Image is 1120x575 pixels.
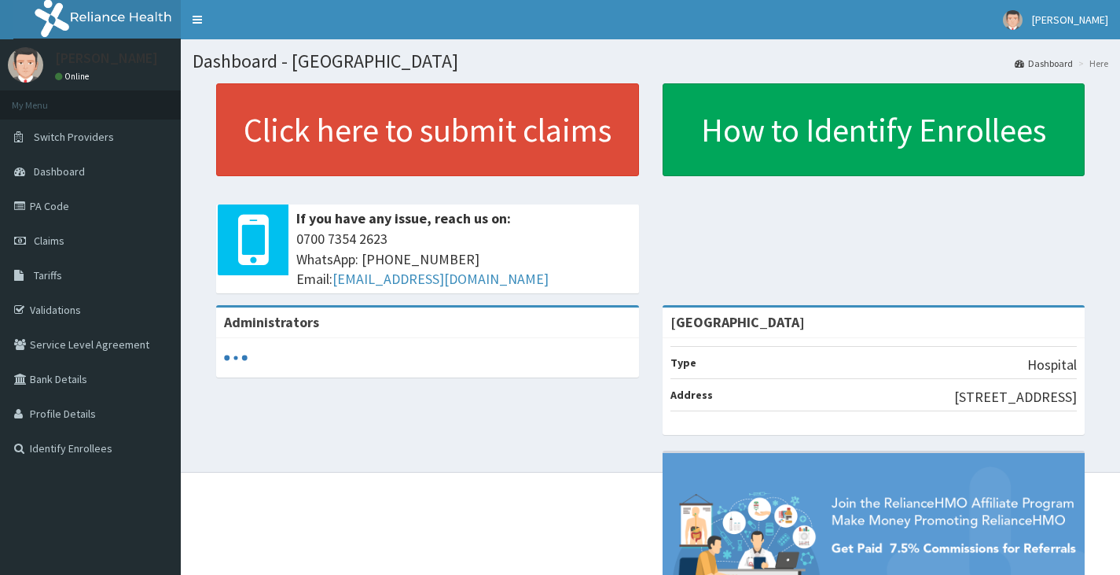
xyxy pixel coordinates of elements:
a: [EMAIL_ADDRESS][DOMAIN_NAME] [332,270,549,288]
a: How to Identify Enrollees [663,83,1085,176]
li: Here [1074,57,1108,70]
a: Dashboard [1015,57,1073,70]
p: Hospital [1027,355,1077,375]
img: User Image [8,47,43,83]
p: [PERSON_NAME] [55,51,158,65]
h1: Dashboard - [GEOGRAPHIC_DATA] [193,51,1108,72]
svg: audio-loading [224,346,248,370]
span: Tariffs [34,268,62,282]
b: Administrators [224,313,319,331]
span: Dashboard [34,164,85,179]
b: Type [670,356,696,370]
span: Switch Providers [34,130,114,144]
span: [PERSON_NAME] [1032,13,1108,27]
p: [STREET_ADDRESS] [954,387,1077,407]
b: Address [670,388,713,402]
span: 0700 7354 2623 WhatsApp: [PHONE_NUMBER] Email: [296,229,631,289]
span: Claims [34,234,64,248]
b: If you have any issue, reach us on: [296,209,511,227]
strong: [GEOGRAPHIC_DATA] [670,313,805,331]
a: Online [55,71,93,82]
a: Click here to submit claims [216,83,639,176]
img: User Image [1003,10,1023,30]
